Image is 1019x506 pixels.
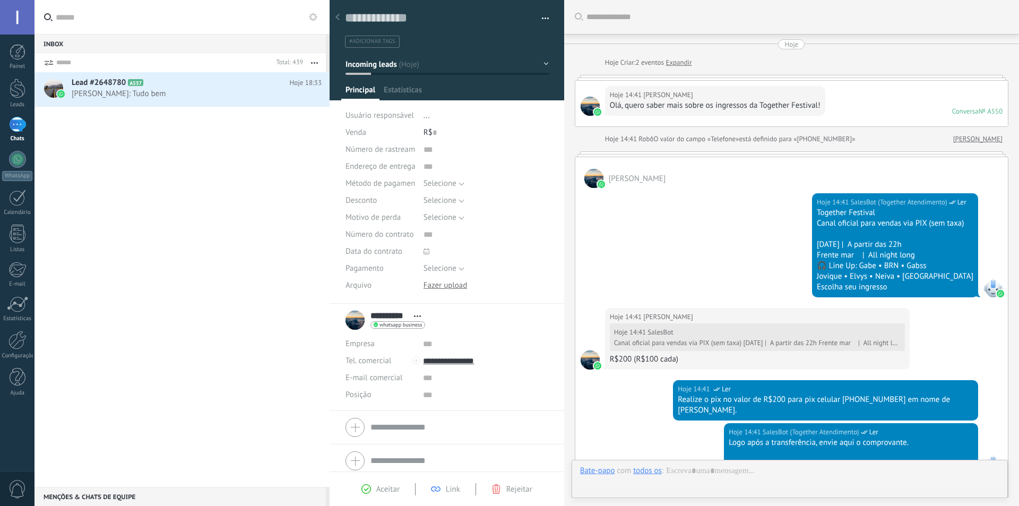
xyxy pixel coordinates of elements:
[584,169,603,188] span: Leo Barros
[2,353,33,359] div: Configurações
[272,57,303,68] div: Total: 439
[678,394,973,416] div: Realize o pix no valor de R$200 para pix celular [PHONE_NUMBER] em nome de [PERSON_NAME].
[979,107,1003,116] div: № A550
[346,387,415,404] div: Posição
[34,487,326,506] div: Menções & Chats de equipe
[346,353,391,370] button: Tel. comercial
[346,247,402,255] span: Data do contrato
[729,427,763,438] div: Hoje 14:41
[346,264,384,272] span: Pagamento
[614,328,648,337] div: Hoje 14:41
[346,226,416,243] div: Número do contrato
[346,373,402,383] span: E-mail comercial
[953,134,1003,144] a: [PERSON_NAME]
[817,239,973,250] div: [DATE] | A partir das 22h
[638,134,653,143] span: Robô
[662,466,663,476] span: :
[72,89,301,99] span: [PERSON_NAME]: Tudo bem
[346,179,422,187] span: Método de pagamento
[817,250,973,261] div: Frente mar | All night long
[424,212,456,222] span: Selecione
[997,290,1004,297] img: waba.svg
[678,384,712,394] div: Hoje 14:41
[384,85,422,100] span: Estatísticas
[605,57,692,68] div: Criar:
[346,230,414,238] span: Número do contrato
[290,78,322,88] span: Hoje 18:33
[594,108,601,116] img: waba.svg
[817,261,973,271] div: 🎧 Line Up: Gabe • BRN • Gabss
[594,362,601,370] img: waba.svg
[729,459,973,469] div: Em seguida, me envie seu nome + sobrenome, para geração do ingresso.
[346,370,402,387] button: E-mail comercial
[2,135,33,142] div: Chats
[346,260,416,277] div: Pagamento
[506,484,532,494] span: Rejeitar
[617,466,632,476] span: com
[34,34,326,53] div: Inbox
[424,110,430,121] span: ...
[57,90,65,98] img: waba.svg
[817,208,973,218] div: Together Festival
[346,175,416,192] div: Método de pagamento
[128,79,143,86] span: A557
[647,328,673,337] span: SalesBot
[633,466,662,475] div: todos os
[346,85,375,100] span: Principal
[729,438,973,448] div: Logo após a transferência, envie aqui o comprovante.
[817,197,851,208] div: Hoje 14:41
[424,175,464,192] button: Selecione
[598,181,605,188] img: waba.svg
[346,107,416,124] div: Usuário responsável
[610,312,644,322] div: Hoje 14:41
[34,72,330,106] a: Lead #2648780 A557 Hoje 18:33 [PERSON_NAME]: Tudo bem
[424,263,456,273] span: Selecione
[609,174,666,184] span: Leo Barros
[581,97,600,116] span: Leo Barros
[346,192,416,209] div: Desconto
[610,90,644,100] div: Hoje 14:41
[2,171,32,181] div: WhatsApp
[983,278,1003,297] span: SalesBot
[346,336,415,353] div: Empresa
[2,63,33,70] div: Painel
[722,384,731,394] span: Ler
[446,484,460,494] span: Link
[2,101,33,108] div: Leads
[346,281,372,289] span: Arquivo
[346,209,416,226] div: Motivo de perda
[424,192,464,209] button: Selecione
[817,271,973,282] div: Jovique • Elvys • Neiva • [GEOGRAPHIC_DATA]
[614,339,899,347] div: Canal oficial para vendas via PIX (sem taxa) [DATE] | A partir das 22h Frente mar | All night lon...
[424,260,464,277] button: Selecione
[424,124,549,141] div: R$
[346,277,416,294] div: Arquivo
[817,218,973,229] div: Canal oficial para vendas via PIX (sem taxa)
[346,158,416,175] div: Endereço de entrega
[72,78,126,88] span: Lead #2648780
[2,315,33,322] div: Estatísticas
[643,312,693,322] span: Leo Barros
[739,134,855,144] span: está definido para «[PHONE_NUMBER]»
[643,90,693,100] span: Leo Barros
[605,57,620,68] div: Hoje
[636,57,664,68] span: 2 eventos
[424,209,464,226] button: Selecione
[851,197,947,208] span: SalesBot (Together Atendimento)
[763,427,859,438] span: SalesBot (Together Atendimento)
[346,243,416,260] div: Data do contrato
[346,127,366,138] span: Venda
[952,107,979,116] div: Conversa
[346,124,416,141] div: Venda
[666,57,692,68] a: Expandir
[610,100,821,111] div: Olá, quero saber mais sobre os ingressos da Together Festival!
[346,196,377,204] span: Desconto
[346,391,371,399] span: Posição
[2,281,33,288] div: E-mail
[346,356,391,366] span: Tel. comercial
[346,145,430,153] span: Número de rastreamento
[610,354,905,365] div: R$200 (R$100 cada)
[346,141,416,158] div: Número de rastreamento
[424,195,456,205] span: Selecione
[784,39,798,49] div: Hoje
